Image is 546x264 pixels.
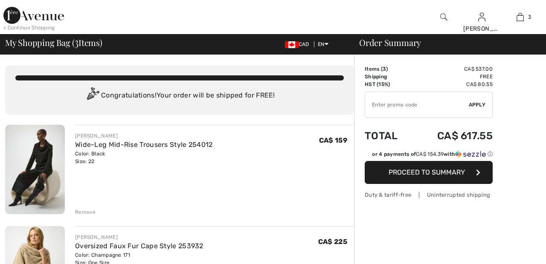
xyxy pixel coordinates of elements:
[365,161,493,184] button: Proceed to Summary
[75,141,213,149] a: Wide-Leg Mid-Rise Trousers Style 254012
[365,150,493,161] div: or 4 payments ofCA$ 154.39withSezzle Click to learn more about Sezzle
[5,125,65,214] img: Wide-Leg Mid-Rise Trousers Style 254012
[318,238,347,246] span: CA$ 225
[75,132,213,140] div: [PERSON_NAME]
[3,7,64,24] img: 1ère Avenue
[416,151,444,157] span: CA$ 154.39
[372,150,493,158] div: or 4 payments of with
[3,24,55,32] div: < Continue Shopping
[285,41,313,47] span: CAD
[478,13,485,21] a: Sign In
[389,168,465,176] span: Proceed to Summary
[412,65,493,73] td: CA$ 537.00
[478,12,485,22] img: My Info
[285,41,299,48] img: Canadian Dollar
[383,66,386,72] span: 3
[75,36,78,47] span: 3
[455,150,486,158] img: Sezzle
[75,242,203,250] a: Oversized Faux Fur Cape Style 253932
[412,121,493,150] td: CA$ 617.55
[365,92,469,118] input: Promo code
[15,87,344,104] div: Congratulations! Your order will be shipped for FREE!
[469,101,486,109] span: Apply
[84,87,101,104] img: Congratulation2.svg
[319,136,347,144] span: CA$ 159
[412,73,493,80] td: Free
[75,150,213,165] div: Color: Black Size: 22
[365,121,412,150] td: Total
[349,38,541,47] div: Order Summary
[365,80,412,88] td: HST (15%)
[440,12,447,22] img: search the website
[5,38,102,47] span: My Shopping Bag ( Items)
[463,24,501,33] div: [PERSON_NAME]
[365,191,493,199] div: Duty & tariff-free | Uninterrupted shipping
[75,208,96,216] div: Remove
[528,13,531,21] span: 3
[501,12,539,22] a: 3
[412,80,493,88] td: CA$ 80.55
[365,65,412,73] td: Items ( )
[318,41,328,47] span: EN
[517,12,524,22] img: My Bag
[75,233,203,241] div: [PERSON_NAME]
[365,73,412,80] td: Shipping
